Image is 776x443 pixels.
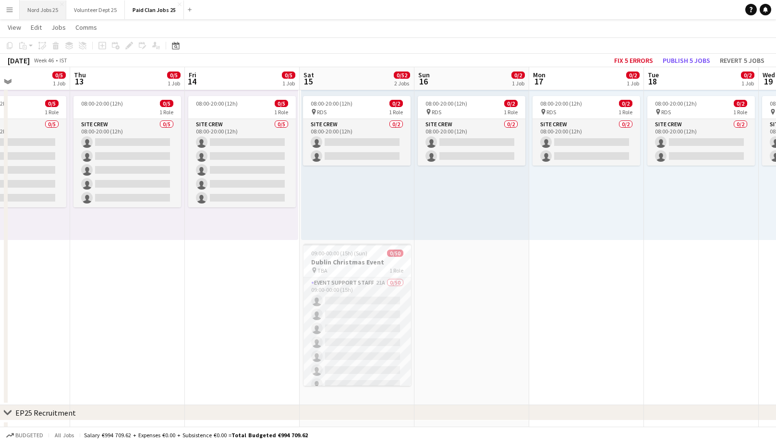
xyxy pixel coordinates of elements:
[532,76,546,87] span: 17
[317,267,327,274] span: TBA
[196,100,238,107] span: 08:00-20:00 (12h)
[31,23,42,32] span: Edit
[48,21,70,34] a: Jobs
[159,108,173,116] span: 1 Role
[394,80,410,87] div: 2 Jobs
[418,71,430,79] span: Sun
[282,72,295,79] span: 0/5
[282,80,295,87] div: 1 Job
[188,96,296,207] app-job-card: 08:00-20:00 (12h)0/51 RoleSite Crew0/508:00-20:00 (12h)
[51,23,66,32] span: Jobs
[417,76,430,87] span: 16
[72,21,101,34] a: Comms
[187,76,196,87] span: 14
[84,431,308,439] div: Salary €994 709.62 + Expenses €0.00 + Subsistence €0.00 =
[275,100,288,107] span: 0/5
[274,108,288,116] span: 1 Role
[389,100,403,107] span: 0/2
[188,119,296,207] app-card-role: Site Crew0/508:00-20:00 (12h)
[394,72,410,79] span: 0/52
[648,71,659,79] span: Tue
[125,0,184,19] button: Paid Clan Jobs 25
[533,119,640,166] app-card-role: Site Crew0/208:00-20:00 (12h)
[20,0,66,19] button: Nord Jobs 25
[763,71,775,79] span: Wed
[511,72,525,79] span: 0/2
[432,108,441,116] span: RDS
[53,80,65,87] div: 1 Job
[647,96,755,166] app-job-card: 08:00-20:00 (12h)0/2 RDS1 RoleSite Crew0/208:00-20:00 (12h)
[618,108,632,116] span: 1 Role
[303,96,411,166] app-job-card: 08:00-20:00 (12h)0/2 RDS1 RoleSite Crew0/208:00-20:00 (12h)
[75,23,97,32] span: Comms
[311,250,367,257] span: 09:00-00:00 (15h) (Sun)
[619,100,632,107] span: 0/2
[741,72,754,79] span: 0/2
[4,21,25,34] a: View
[627,80,639,87] div: 1 Job
[626,72,640,79] span: 0/2
[45,108,59,116] span: 1 Role
[425,100,467,107] span: 08:00-20:00 (12h)
[741,80,754,87] div: 1 Job
[716,54,768,67] button: Revert 5 jobs
[504,108,518,116] span: 1 Role
[302,76,314,87] span: 15
[389,108,403,116] span: 1 Role
[52,72,66,79] span: 0/5
[387,250,403,257] span: 0/50
[32,57,56,64] span: Week 46
[74,71,86,79] span: Thu
[303,119,411,166] app-card-role: Site Crew0/208:00-20:00 (12h)
[53,431,76,439] span: All jobs
[45,100,59,107] span: 0/5
[418,119,525,166] app-card-role: Site Crew0/208:00-20:00 (12h)
[27,21,46,34] a: Edit
[389,267,403,274] span: 1 Role
[73,76,86,87] span: 13
[504,100,518,107] span: 0/2
[659,54,714,67] button: Publish 5 jobs
[661,108,671,116] span: RDS
[231,431,308,439] span: Total Budgeted €994 709.62
[303,244,411,386] app-job-card: 09:00-00:00 (15h) (Sun)0/50Dublin Christmas Event TBA1 RoleEvent Support Staff21A0/5009:00-00:00 ...
[5,430,45,441] button: Budgeted
[189,71,196,79] span: Fri
[15,408,76,418] div: EP25 Recruitment
[73,119,181,207] app-card-role: Site Crew0/508:00-20:00 (12h)
[646,76,659,87] span: 18
[733,108,747,116] span: 1 Role
[734,100,747,107] span: 0/2
[81,100,123,107] span: 08:00-20:00 (12h)
[168,80,180,87] div: 1 Job
[540,100,582,107] span: 08:00-20:00 (12h)
[303,258,411,266] h3: Dublin Christmas Event
[317,108,327,116] span: RDS
[66,0,125,19] button: Volunteer Dept 25
[647,119,755,166] app-card-role: Site Crew0/208:00-20:00 (12h)
[8,23,21,32] span: View
[533,71,546,79] span: Mon
[610,54,657,67] button: Fix 5 errors
[418,96,525,166] app-job-card: 08:00-20:00 (12h)0/2 RDS1 RoleSite Crew0/208:00-20:00 (12h)
[60,57,67,64] div: IST
[73,96,181,207] app-job-card: 08:00-20:00 (12h)0/51 RoleSite Crew0/508:00-20:00 (12h)
[303,71,314,79] span: Sat
[761,76,775,87] span: 19
[311,100,352,107] span: 08:00-20:00 (12h)
[655,100,697,107] span: 08:00-20:00 (12h)
[15,432,43,439] span: Budgeted
[512,80,524,87] div: 1 Job
[8,56,30,65] div: [DATE]
[533,96,640,166] app-job-card: 08:00-20:00 (12h)0/2 RDS1 RoleSite Crew0/208:00-20:00 (12h)
[167,72,181,79] span: 0/5
[546,108,556,116] span: RDS
[160,100,173,107] span: 0/5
